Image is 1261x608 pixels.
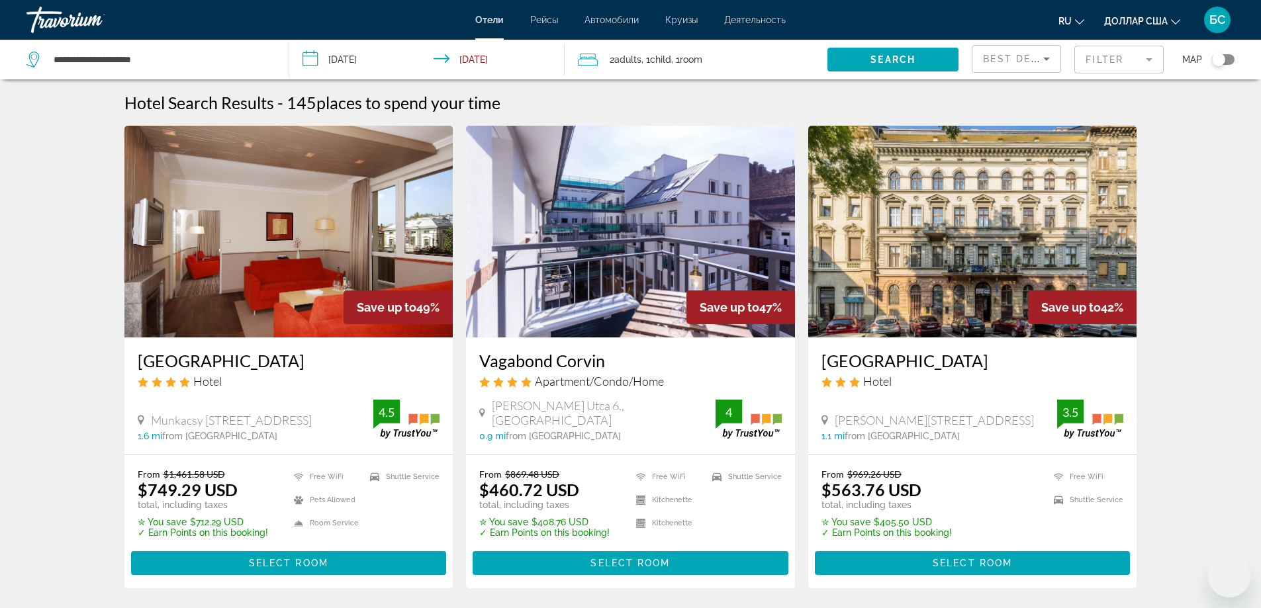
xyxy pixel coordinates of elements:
div: 4 [716,404,742,420]
div: 3.5 [1057,404,1084,420]
span: Hotel [193,374,222,388]
iframe: לחצן לפתיחת חלון הודעות הטקסט [1208,555,1250,597]
span: ✮ You save [821,517,870,527]
span: Select Room [933,558,1012,568]
a: Select Room [473,554,788,568]
div: 47% [686,290,795,324]
div: 4 star Apartment [479,374,782,388]
span: , 1 [671,50,702,69]
button: Select Room [131,551,447,575]
span: Save up to [700,300,759,314]
button: Изменить валюту [1104,11,1180,30]
span: Best Deals [983,54,1052,64]
span: ✮ You save [479,517,528,527]
span: Select Room [249,558,328,568]
ins: $563.76 USD [821,480,921,499]
p: total, including taxes [479,499,610,510]
del: $969.26 USD [847,468,902,480]
span: 2 [610,50,641,69]
li: Kitchenette [630,492,706,508]
p: ✓ Earn Points on this booking! [479,527,610,538]
div: 4 star Hotel [138,374,440,388]
p: total, including taxes [821,499,952,510]
li: Kitchenette [630,515,706,531]
li: Free WiFi [287,468,363,485]
span: places to spend your time [316,93,500,112]
span: From [138,468,160,480]
a: Select Room [815,554,1131,568]
p: $405.50 USD [821,517,952,527]
a: Hotel image [124,126,453,337]
div: 49% [344,290,453,324]
a: [GEOGRAPHIC_DATA] [821,351,1124,370]
span: Adults [614,54,641,65]
h2: 145 [287,93,500,112]
p: total, including taxes [138,499,268,510]
a: Круизы [665,15,698,25]
span: from [GEOGRAPHIC_DATA] [506,431,621,441]
span: Apartment/Condo/Home [535,374,664,388]
span: Hotel [863,374,892,388]
a: Автомобили [584,15,639,25]
a: Hotel image [808,126,1137,337]
span: Room [680,54,702,65]
span: ✮ You save [138,517,187,527]
a: Рейсы [530,15,558,25]
button: Изменить язык [1058,11,1084,30]
del: $1,461.58 USD [163,468,225,480]
h1: Hotel Search Results [124,93,274,112]
span: 1.6 mi [138,431,162,441]
span: Save up to [357,300,416,314]
span: from [GEOGRAPHIC_DATA] [845,431,960,441]
li: Shuttle Service [1047,492,1123,508]
span: Map [1182,50,1202,69]
button: Toggle map [1202,54,1235,65]
span: Child [650,54,671,65]
img: trustyou-badge.svg [716,400,782,439]
span: Search [870,54,915,65]
li: Shuttle Service [363,468,440,485]
button: Travelers: 2 adults, 1 child [565,40,827,79]
del: $869.48 USD [505,468,559,480]
span: From [821,468,844,480]
span: 0.9 mi [479,431,506,441]
span: [PERSON_NAME][STREET_ADDRESS] [835,413,1034,427]
font: Отели [475,15,504,25]
button: Select Room [473,551,788,575]
font: ru [1058,16,1072,26]
li: Pets Allowed [287,492,363,508]
a: Select Room [131,554,447,568]
mat-select: Sort by [983,51,1050,67]
button: Filter [1074,45,1164,74]
p: $408.76 USD [479,517,610,527]
a: Травориум [26,3,159,37]
span: [PERSON_NAME] Utca 6., [GEOGRAPHIC_DATA] [492,398,716,427]
ins: $749.29 USD [138,480,238,499]
img: trustyou-badge.svg [373,400,440,439]
p: ✓ Earn Points on this booking! [821,527,952,538]
a: [GEOGRAPHIC_DATA] [138,351,440,370]
img: Hotel image [466,126,795,337]
span: from [GEOGRAPHIC_DATA] [162,431,277,441]
span: , 1 [641,50,671,69]
div: 42% [1028,290,1137,324]
button: Check-in date: Oct 9, 2025 Check-out date: Oct 15, 2025 [289,40,565,79]
span: 1.1 mi [821,431,845,441]
p: $712.29 USD [138,517,268,527]
a: Деятельность [724,15,786,25]
h3: Vagabond Corvin [479,351,782,370]
button: Select Room [815,551,1131,575]
li: Free WiFi [1047,468,1123,485]
div: 4.5 [373,404,400,420]
div: 3 star Hotel [821,374,1124,388]
ins: $460.72 USD [479,480,579,499]
li: Room Service [287,515,363,531]
span: Select Room [590,558,670,568]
